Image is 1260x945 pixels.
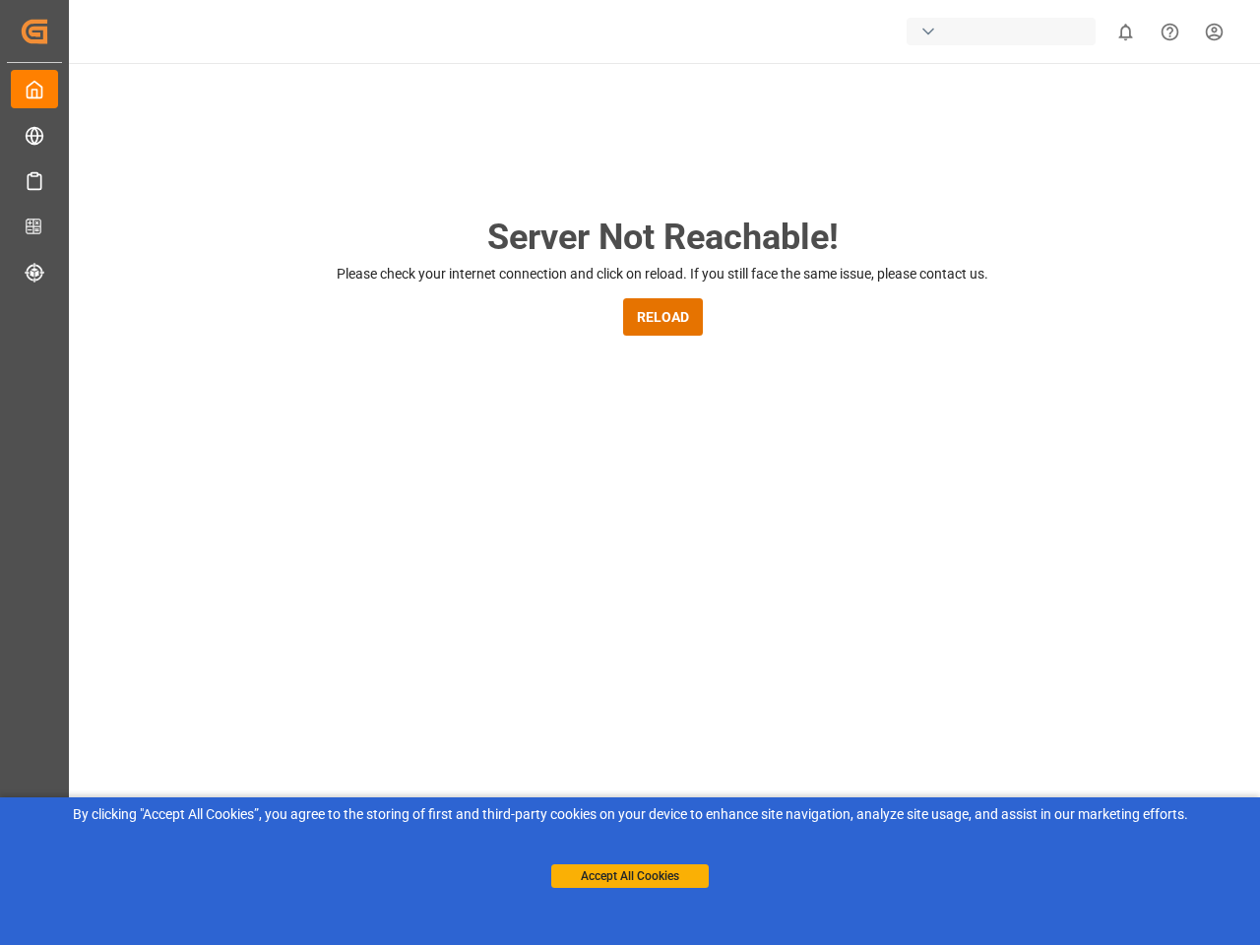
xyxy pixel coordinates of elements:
h2: Server Not Reachable! [487,211,839,264]
button: Accept All Cookies [551,864,709,888]
p: Please check your internet connection and click on reload. If you still face the same issue, plea... [337,264,988,284]
div: By clicking "Accept All Cookies”, you agree to the storing of first and third-party cookies on yo... [14,804,1246,825]
button: Help Center [1148,10,1192,54]
button: show 0 new notifications [1103,10,1148,54]
button: RELOAD [623,298,703,336]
